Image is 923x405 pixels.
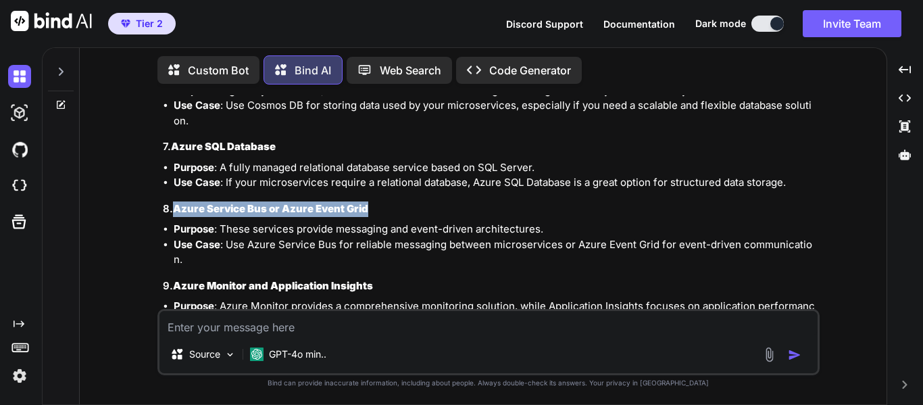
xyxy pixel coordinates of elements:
[173,279,373,292] strong: Azure Monitor and Application Insights
[380,62,441,78] p: Web Search
[8,101,31,124] img: darkAi-studio
[163,139,817,155] h3: 7.
[269,348,326,361] p: GPT-4o min..
[174,222,214,235] strong: Purpose
[8,65,31,88] img: darkChat
[250,348,264,361] img: GPT-4o mini
[489,62,571,78] p: Code Generator
[163,279,817,294] h3: 9.
[136,17,163,30] span: Tier 2
[189,348,220,361] p: Source
[108,13,176,34] button: premiumTier 2
[174,98,817,128] li: : Use Cosmos DB for storing data used by your microservices, especially if you need a scalable an...
[174,299,817,329] li: : Azure Monitor provides a comprehensive monitoring solution, while Application Insights focuses ...
[295,62,331,78] p: Bind AI
[174,175,817,191] li: : If your microservices require a relational database, Azure SQL Database is a great option for s...
[157,378,820,388] p: Bind can provide inaccurate information, including about people. Always double-check its answers....
[174,300,214,312] strong: Purpose
[603,18,675,30] span: Documentation
[803,10,901,37] button: Invite Team
[224,349,236,360] img: Pick Models
[174,99,220,112] strong: Use Case
[174,222,817,237] li: : These services provide messaging and event-driven architectures.
[174,160,817,176] li: : A fully managed relational database service based on SQL Server.
[188,62,249,78] p: Custom Bot
[121,20,130,28] img: premium
[174,84,214,97] strong: Purpose
[506,18,583,30] span: Discord Support
[695,17,746,30] span: Dark mode
[174,238,220,251] strong: Use Case
[8,364,31,387] img: settings
[11,11,92,31] img: Bind AI
[174,237,817,268] li: : Use Azure Service Bus for reliable messaging between microservices or Azure Event Grid for even...
[788,348,801,362] img: icon
[163,201,817,217] h3: 8.
[173,202,368,215] strong: Azure Service Bus or Azure Event Grid
[762,347,777,362] img: attachment
[174,176,220,189] strong: Use Case
[506,17,583,31] button: Discord Support
[174,161,214,174] strong: Purpose
[603,17,675,31] button: Documentation
[8,174,31,197] img: cloudideIcon
[171,140,276,153] strong: Azure SQL Database
[8,138,31,161] img: githubDark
